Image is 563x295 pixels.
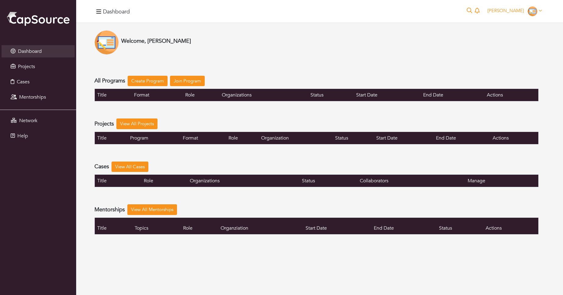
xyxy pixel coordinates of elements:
span: Cases [17,78,30,85]
th: Status [299,175,357,187]
th: Role [226,132,259,144]
th: Topics [132,217,181,234]
a: Network [2,115,75,127]
th: Title [95,132,128,144]
span: [PERSON_NAME] [487,8,524,14]
th: Collaborators [357,175,466,187]
th: Organziation [218,217,303,234]
a: Mentorships [2,91,75,103]
h4: Projects [94,121,114,127]
th: Organization [259,132,333,144]
h4: Mentorships [94,206,125,213]
th: Organizations [187,175,299,187]
a: Join Program [170,76,205,86]
th: End Date [371,217,437,234]
th: Status [437,217,483,234]
span: Projects [18,63,35,70]
th: Title [95,89,132,101]
th: Role [183,89,219,101]
img: cap_logo.png [6,11,70,27]
th: Start Date [354,89,420,101]
h4: All Programs [94,78,125,84]
th: Program [128,132,180,144]
h4: Cases [94,163,109,170]
th: Format [132,89,183,101]
a: View All Mentorships [127,204,177,215]
th: Role [141,175,188,187]
a: Cases [2,76,75,88]
span: Mentorships [19,94,46,100]
th: Title [95,217,133,234]
a: View All Cases [112,162,148,172]
th: Actions [483,217,538,234]
img: Educator-Icon-31d5a1e457ca3f5474c6b92ab10a5d5101c9f8fbafba7b88091835f1a8db102f.png [528,6,537,16]
span: Network [19,117,37,124]
a: View All Projects [116,118,158,129]
a: Help [2,130,75,142]
th: Status [333,132,374,144]
th: Actions [484,89,538,101]
th: Actions [490,132,538,144]
th: End Date [434,132,490,144]
a: Projects [2,60,75,73]
img: Educator-Icon-31d5a1e457ca3f5474c6b92ab10a5d5101c9f8fbafba7b88091835f1a8db102f.png [94,30,119,55]
th: Organizations [219,89,308,101]
a: Dashboard [2,45,75,57]
span: Help [17,133,28,139]
th: Start Date [374,132,434,144]
span: Dashboard [18,48,42,55]
th: Status [308,89,354,101]
th: Role [181,217,218,234]
h4: Welcome, [PERSON_NAME] [121,38,191,45]
a: [PERSON_NAME] [485,8,545,14]
th: Title [95,175,141,187]
th: Format [180,132,226,144]
th: Manage [465,175,538,187]
a: Create Program [128,76,168,86]
th: Start Date [303,217,371,234]
h4: Dashboard [103,9,130,15]
th: End Date [421,89,484,101]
